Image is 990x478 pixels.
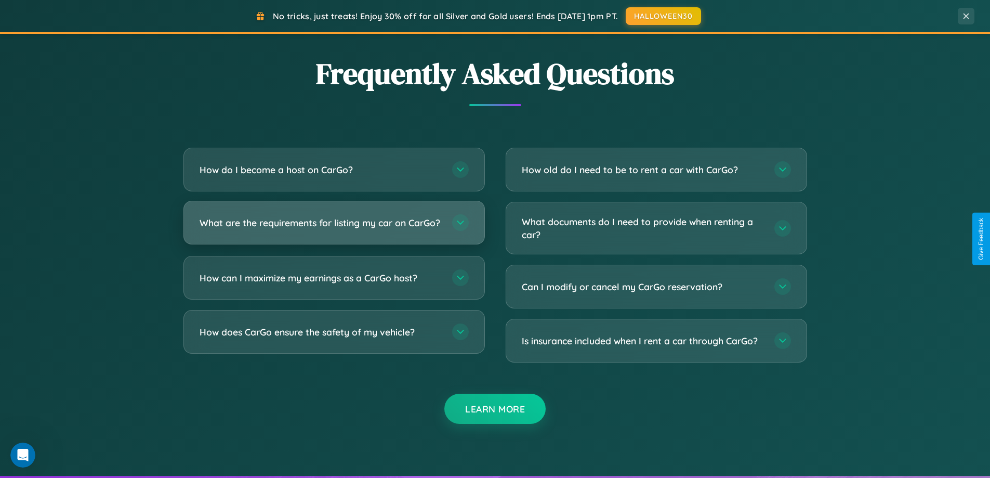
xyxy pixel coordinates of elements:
h3: How do I become a host on CarGo? [200,163,442,176]
h2: Frequently Asked Questions [183,54,807,94]
iframe: Intercom live chat [10,443,35,468]
h3: Is insurance included when I rent a car through CarGo? [522,334,764,347]
h3: Can I modify or cancel my CarGo reservation? [522,280,764,293]
button: HALLOWEEN30 [626,7,701,25]
h3: What are the requirements for listing my car on CarGo? [200,216,442,229]
span: No tricks, just treats! Enjoy 30% off for all Silver and Gold users! Ends [DATE] 1pm PT. [273,11,618,21]
h3: How does CarGo ensure the safety of my vehicle? [200,326,442,339]
div: Give Feedback [978,218,985,260]
h3: What documents do I need to provide when renting a car? [522,215,764,241]
h3: How can I maximize my earnings as a CarGo host? [200,272,442,285]
h3: How old do I need to be to rent a car with CarGo? [522,163,764,176]
button: Learn More [444,394,546,424]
